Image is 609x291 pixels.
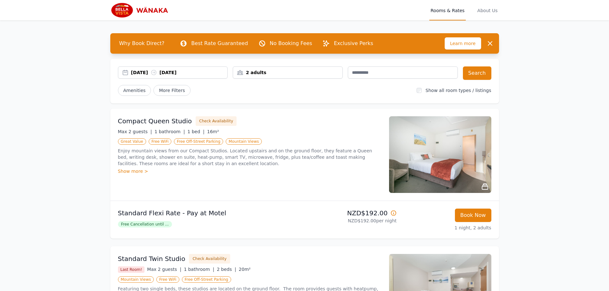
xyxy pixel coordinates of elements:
p: Best Rate Guaranteed [191,40,248,47]
span: Why Book Direct? [114,37,170,50]
span: 1 bathroom | [154,129,185,134]
span: Free Off-Street Parking [174,138,223,145]
span: Max 2 guests | [118,129,152,134]
span: 20m² [239,267,251,272]
div: 2 adults [233,69,342,76]
p: NZD$192.00 per night [307,218,397,224]
p: NZD$192.00 [307,209,397,218]
span: Free Cancellation until ... [118,221,172,227]
p: No Booking Fees [270,40,312,47]
button: Book Now [455,209,491,222]
span: Free Off-Street Parking [182,276,231,283]
div: Show more > [118,168,381,174]
p: 1 night, 2 adults [402,225,491,231]
span: Last Room! [118,266,145,273]
span: Free WiFi [149,138,172,145]
button: Check Availability [196,116,237,126]
button: Amenities [118,85,151,96]
span: Free WiFi [156,276,179,283]
span: Great Value [118,138,146,145]
img: Bella Vista Wanaka [110,3,172,18]
span: 16m² [207,129,219,134]
div: [DATE] [DATE] [131,69,228,76]
span: 1 bed | [187,129,204,134]
button: Check Availability [189,254,230,264]
h3: Standard Twin Studio [118,254,185,263]
span: More Filters [153,85,190,96]
button: Search [463,66,491,80]
p: Standard Flexi Rate - Pay at Motel [118,209,302,218]
p: Exclusive Perks [334,40,373,47]
span: Mountain Views [226,138,262,145]
span: 1 bathroom | [184,267,214,272]
label: Show all room types / listings [426,88,491,93]
span: Max 2 guests | [147,267,181,272]
span: Learn more [445,37,481,50]
span: Mountain Views [118,276,154,283]
span: 2 beds | [217,267,236,272]
h3: Compact Queen Studio [118,117,192,126]
p: Enjoy mountain views from our Compact Studios. Located upstairs and on the ground floor, they fea... [118,148,381,167]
